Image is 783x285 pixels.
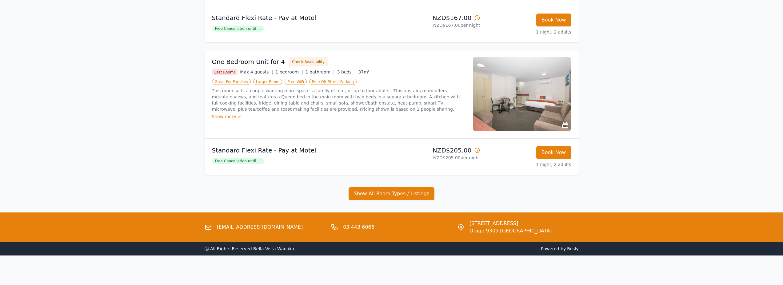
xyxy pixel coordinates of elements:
span: 37m² [358,69,370,74]
div: Show more > [212,113,465,120]
p: NZD$167.00 [394,14,480,22]
p: NZD$167.00 per night [394,22,480,28]
span: 1 bathroom | [306,69,335,74]
span: Free Off-Street Parking [309,79,357,85]
span: ⓒ All Rights Reserved. Bella Vista Wanaka [205,246,294,251]
a: [EMAIL_ADDRESS][DOMAIN_NAME] [217,224,303,231]
span: Great For Families [212,79,251,85]
p: Standard Flexi Rate - Pay at Motel [212,146,389,155]
p: NZD$205.00 [394,146,480,155]
p: This room suits a couple wanting more space, a family of four, or up to four adults. This upstair... [212,88,465,112]
span: Free Cancellation until ... [212,158,264,164]
button: Show All Room Types / Listings [349,187,435,200]
span: Powered by [394,246,579,252]
a: Resly [567,246,578,251]
span: Max 4 guests | [240,69,273,74]
span: 1 bedroom | [275,69,303,74]
p: 1 night, 2 adults [485,29,571,35]
span: Free Cancellation until ... [212,26,264,32]
span: 3 beds | [337,69,356,74]
button: Book Now [536,146,571,159]
p: 1 night, 2 adults [485,161,571,168]
a: 03 443 6066 [343,224,374,231]
span: Otago 9305 [GEOGRAPHIC_DATA] [469,227,552,235]
button: Check Availability [289,57,328,66]
span: Larger Room [253,79,282,85]
h3: One Bedroom Unit for 4 [212,57,285,66]
button: Book Now [536,14,571,26]
span: [STREET_ADDRESS] [469,220,552,227]
span: Last Room! [212,69,238,75]
p: Standard Flexi Rate - Pay at Motel [212,14,389,22]
span: Free WiFi [285,79,307,85]
p: NZD$205.00 per night [394,155,480,161]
